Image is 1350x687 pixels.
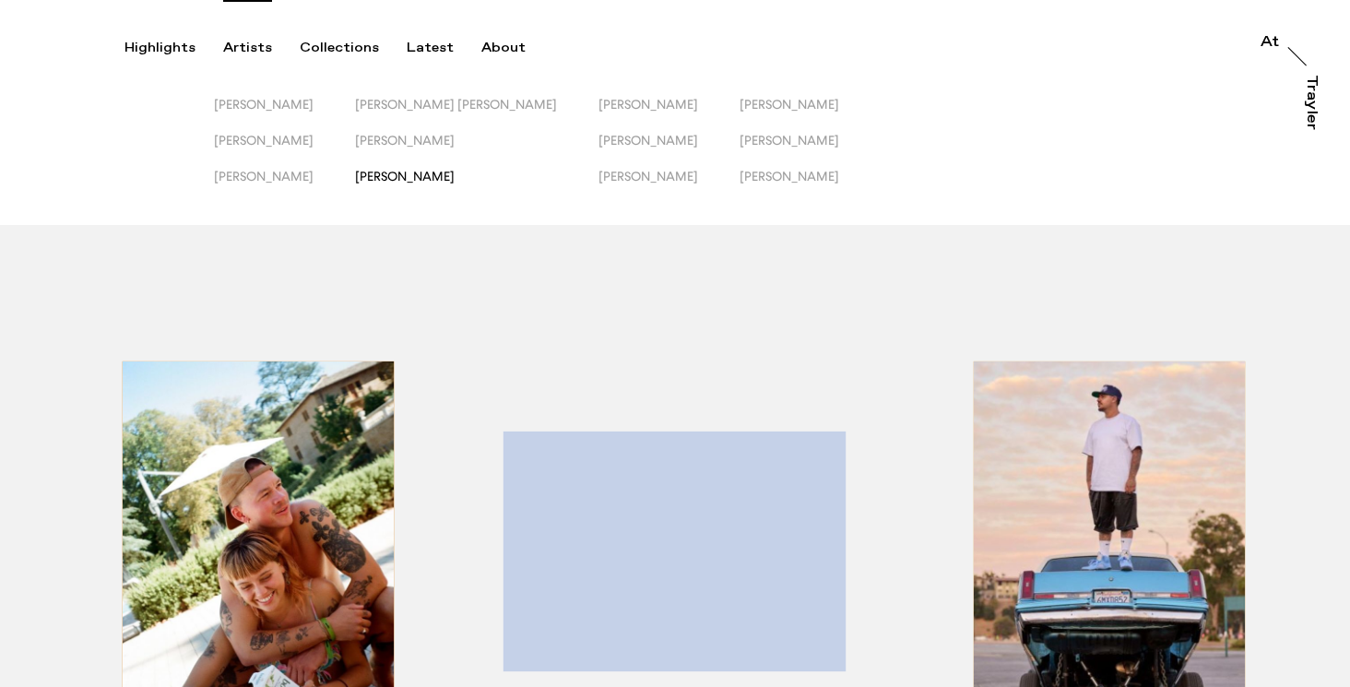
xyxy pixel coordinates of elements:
a: Trayler [1300,75,1319,150]
div: About [481,40,526,56]
button: [PERSON_NAME] [598,133,740,169]
button: [PERSON_NAME] [PERSON_NAME] [355,97,598,133]
button: [PERSON_NAME] [214,97,355,133]
button: [PERSON_NAME] [740,169,881,205]
div: Artists [223,40,272,56]
button: [PERSON_NAME] [214,133,355,169]
button: Collections [300,40,407,56]
span: [PERSON_NAME] [598,169,698,184]
button: Highlights [124,40,223,56]
span: [PERSON_NAME] [740,133,839,148]
button: [PERSON_NAME] [740,133,881,169]
a: At [1261,35,1279,53]
button: [PERSON_NAME] [598,169,740,205]
span: [PERSON_NAME] [214,133,314,148]
span: [PERSON_NAME] [740,169,839,184]
span: [PERSON_NAME] [355,169,455,184]
span: [PERSON_NAME] [598,97,698,112]
span: [PERSON_NAME] [214,169,314,184]
span: [PERSON_NAME] [598,133,698,148]
div: Latest [407,40,454,56]
span: [PERSON_NAME] [740,97,839,112]
button: [PERSON_NAME] [355,169,598,205]
button: Artists [223,40,300,56]
button: [PERSON_NAME] [598,97,740,133]
span: [PERSON_NAME] [355,133,455,148]
div: Trayler [1304,75,1319,130]
span: [PERSON_NAME] [PERSON_NAME] [355,97,557,112]
span: [PERSON_NAME] [214,97,314,112]
button: [PERSON_NAME] [740,97,881,133]
button: [PERSON_NAME] [214,169,355,205]
button: [PERSON_NAME] [355,133,598,169]
div: Highlights [124,40,195,56]
button: About [481,40,553,56]
button: Latest [407,40,481,56]
div: Collections [300,40,379,56]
